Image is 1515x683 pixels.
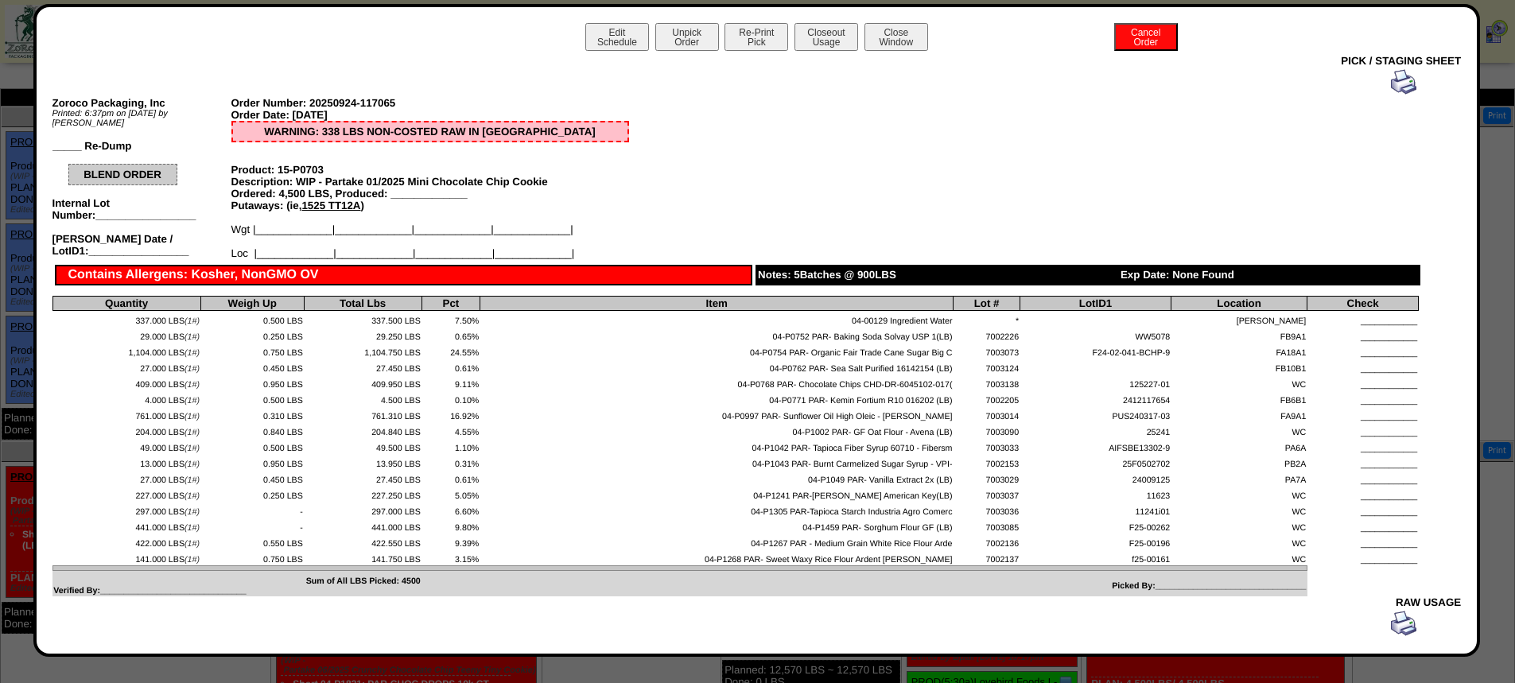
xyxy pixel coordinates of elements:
[304,502,421,518] td: 297.000 LBS
[200,549,304,565] td: 0.750 LBS
[756,265,1119,285] div: Notes: 5Batches @ 900LBS
[480,534,954,549] td: 04-P1267 PAR - Medium Grain White Rice Flour Arde
[1020,438,1171,454] td: AIFSBE13302-9
[304,534,421,549] td: 422.550 LBS
[304,359,421,374] td: 27.450 LBS
[231,188,629,200] div: Ordered: 4,500 LBS, Produced: _____________
[231,164,629,176] div: Product: 15-P0703
[480,470,954,486] td: 04-P1049 PAR- Vanilla Extract 2x (LB)
[794,23,858,51] button: CloseoutUsage
[421,359,480,374] td: 0.61%
[304,327,421,343] td: 29.250 LBS
[185,523,200,533] span: (1#)
[185,348,200,358] span: (1#)
[200,311,304,327] td: 0.500 LBS
[480,343,954,359] td: 04-P0754 PAR- Organic Fair Trade Cane Sugar Big C
[231,109,629,121] div: Order Date: [DATE]
[1171,311,1307,327] td: [PERSON_NAME]
[1171,406,1307,422] td: FA9A1
[200,422,304,438] td: 0.840 LBS
[480,502,954,518] td: 04-P1305 PAR-Tapioca Starch Industria Agro Comerc
[52,534,200,549] td: 422.000 LBS
[1171,374,1307,390] td: WC
[52,327,200,343] td: 29.000 LBS
[1307,327,1419,343] td: ____________
[304,454,421,470] td: 13.950 LBS
[200,470,304,486] td: 0.450 LBS
[421,454,480,470] td: 0.31%
[1020,406,1171,422] td: PUS240317-03
[421,374,480,390] td: 9.11%
[480,549,954,565] td: 04-P1268 PAR- Sweet Waxy Rice Flour Ardent [PERSON_NAME]
[480,374,954,390] td: 04-P0768 PAR- Chocolate Chips CHD-DR-6045102-017(
[52,140,231,152] div: _____ Re-Dump
[52,343,200,359] td: 1,104.000 LBS
[954,534,1020,549] td: 7002136
[52,109,231,128] div: Printed: 6:37pm on [DATE] by [PERSON_NAME]
[421,390,480,406] td: 0.10%
[304,297,421,311] th: Total Lbs
[421,297,480,311] th: Pct
[304,343,421,359] td: 1,104.750 LBS
[1307,374,1419,390] td: ____________
[655,23,719,51] button: UnpickOrder
[954,454,1020,470] td: 7002153
[954,549,1020,565] td: 7002137
[863,36,930,48] a: CloseWindow
[200,406,304,422] td: 0.310 LBS
[68,164,177,185] div: BLEND ORDER
[1391,69,1416,95] img: print.gif
[185,444,200,453] span: (1#)
[480,518,954,534] td: 04-P1459 PAR- Sorghum Flour GF (LB)
[52,470,200,486] td: 27.000 LBS
[200,297,304,311] th: Weigh Up
[185,396,200,406] span: (1#)
[1307,343,1419,359] td: ____________
[1171,534,1307,549] td: WC
[480,406,954,422] td: 04-P0997 PAR- Sunflower Oil High Oleic - [PERSON_NAME]
[304,518,421,534] td: 441.000 LBS
[1307,438,1419,454] td: ____________
[52,390,200,406] td: 4.000 LBS
[1307,311,1419,327] td: ____________
[421,438,480,454] td: 1.10%
[52,454,200,470] td: 13.000 LBS
[421,518,480,534] td: 9.80%
[200,438,304,454] td: 0.500 LBS
[185,507,200,517] span: (1#)
[200,454,304,470] td: 0.950 LBS
[1307,534,1419,549] td: ____________
[1020,470,1171,486] td: 24009125
[1020,422,1171,438] td: 25241
[1307,390,1419,406] td: ____________
[1020,486,1171,502] td: 11623
[1171,327,1307,343] td: FB9A1
[185,460,200,469] span: (1#)
[421,534,480,549] td: 9.39%
[1307,406,1419,422] td: ____________
[231,97,629,109] div: Order Number: 20250924-117065
[1307,359,1419,374] td: ____________
[954,327,1020,343] td: 7002226
[304,486,421,502] td: 227.250 LBS
[231,223,629,259] div: Wgt |_____________|_____________|_____________|_____________| Loc |_____________|_____________|__...
[954,486,1020,502] td: 7003037
[52,518,200,534] td: 441.000 LBS
[954,343,1020,359] td: 7003073
[185,364,200,374] span: (1#)
[421,571,1307,596] td: Picked By:________________________________
[1020,518,1171,534] td: F25-00262
[52,596,1462,608] div: RAW USAGE
[52,233,231,257] div: [PERSON_NAME] Date / LotID1:_________________
[954,390,1020,406] td: 7002205
[1307,297,1419,311] th: Check
[185,412,200,421] span: (1#)
[1171,359,1307,374] td: FB10B1
[1307,470,1419,486] td: ____________
[480,438,954,454] td: 04-P1042 PAR- Tapioca Fiber Syrup 60710 - Fibersm
[421,343,480,359] td: 24.55%
[1307,549,1419,565] td: ____________
[1020,549,1171,565] td: f25-00161
[480,297,954,311] th: Item
[301,200,360,211] u: 1525 TT12A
